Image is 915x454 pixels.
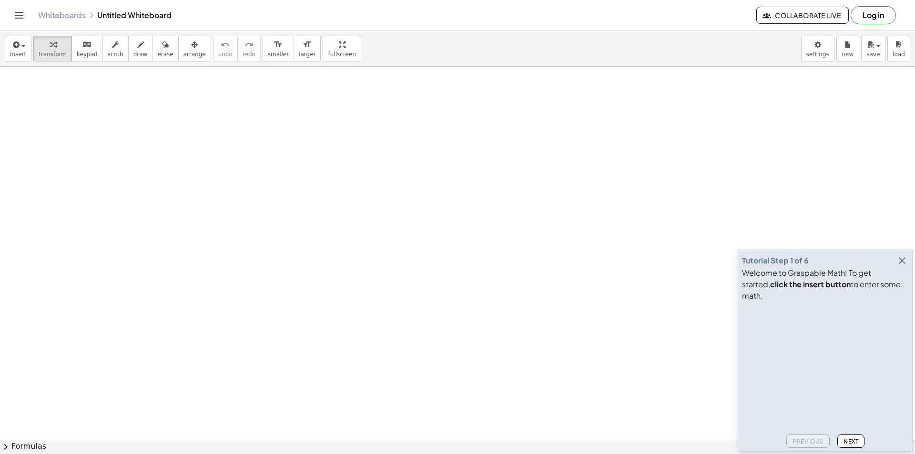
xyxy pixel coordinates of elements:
[851,6,896,24] button: Log in
[5,36,31,61] button: insert
[806,51,829,58] span: settings
[178,36,211,61] button: arrange
[323,36,361,61] button: fullscreen
[133,51,148,58] span: draw
[893,51,905,58] span: load
[213,36,238,61] button: undoundo
[837,434,864,448] button: Next
[842,51,854,58] span: new
[221,39,230,50] i: undo
[128,36,153,61] button: draw
[38,10,86,20] a: Whiteboards
[861,36,885,61] button: save
[263,36,294,61] button: format_sizesmaller
[33,36,72,61] button: transform
[108,51,123,58] span: scrub
[770,279,851,289] b: click the insert button
[77,51,98,58] span: keypad
[299,51,315,58] span: larger
[10,51,26,58] span: insert
[328,51,356,58] span: fullscreen
[71,36,103,61] button: keyboardkeypad
[152,36,178,61] button: erase
[274,39,283,50] i: format_size
[742,267,909,302] div: Welcome to Graspable Math! To get started, to enter some math.
[157,51,173,58] span: erase
[183,51,206,58] span: arrange
[82,39,91,50] i: keyboard
[244,39,254,50] i: redo
[764,11,841,20] span: Collaborate Live
[866,51,880,58] span: save
[742,255,809,266] div: Tutorial Step 1 of 6
[303,39,312,50] i: format_size
[844,438,858,445] span: Next
[887,36,910,61] button: load
[801,36,834,61] button: settings
[756,7,849,24] button: Collaborate Live
[294,36,321,61] button: format_sizelarger
[836,36,859,61] button: new
[243,51,255,58] span: redo
[218,51,233,58] span: undo
[102,36,129,61] button: scrub
[237,36,261,61] button: redoredo
[268,51,289,58] span: smaller
[11,8,27,23] button: Toggle navigation
[39,51,67,58] span: transform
